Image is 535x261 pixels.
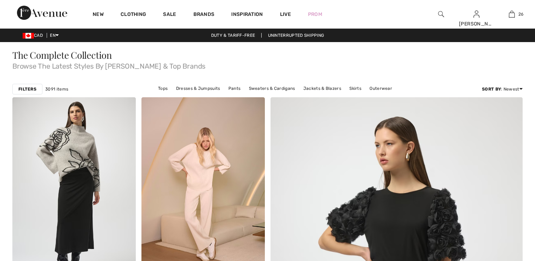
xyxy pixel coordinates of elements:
a: Tops [155,84,171,93]
span: Browse The Latest Styles By [PERSON_NAME] & Top Brands [12,60,523,70]
img: search the website [438,10,444,18]
span: CAD [23,33,46,38]
a: Live [280,11,291,18]
a: Outerwear [366,84,396,93]
iframe: Opens a widget where you can chat to one of our agents [490,208,528,226]
img: My Bag [509,10,515,18]
strong: Sort By [482,87,501,92]
span: EN [50,33,59,38]
a: Brands [193,11,215,19]
strong: Filters [18,86,36,92]
a: Sweaters & Cardigans [245,84,299,93]
a: 26 [494,10,529,18]
span: 3091 items [45,86,68,92]
img: My Info [473,10,479,18]
a: New [93,11,104,19]
a: Clothing [121,11,146,19]
a: Sign In [473,11,479,17]
span: 26 [518,11,524,17]
span: Inspiration [231,11,263,19]
img: Canadian Dollar [23,33,34,39]
a: Pants [225,84,244,93]
a: Jackets & Blazers [300,84,345,93]
a: Dresses & Jumpsuits [173,84,224,93]
a: Skirts [346,84,365,93]
img: 1ère Avenue [17,6,67,20]
span: The Complete Collection [12,49,112,61]
div: : Newest [482,86,523,92]
div: [PERSON_NAME] [459,20,494,28]
a: Prom [308,11,322,18]
a: Sale [163,11,176,19]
